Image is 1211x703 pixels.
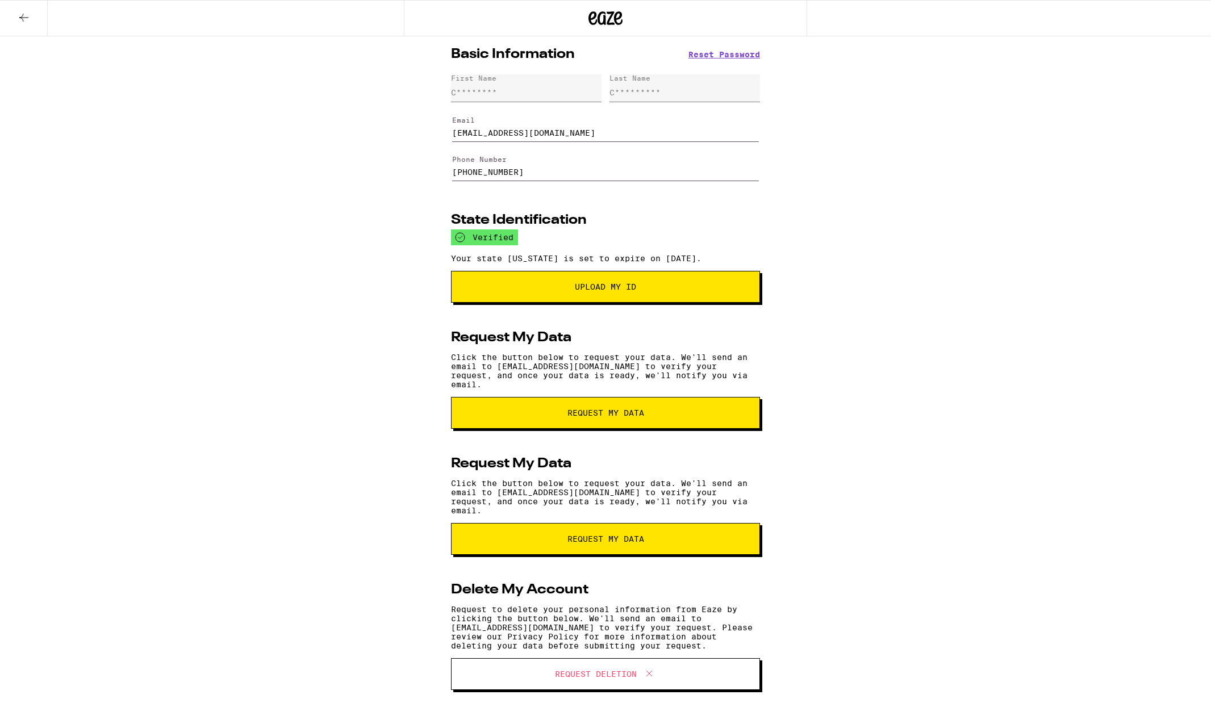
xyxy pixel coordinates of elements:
button: Reset Password [688,51,760,58]
span: request my data [567,409,644,417]
button: request my data [451,523,760,555]
h2: Request My Data [451,331,571,345]
button: request my data [451,397,760,429]
label: Phone Number [452,156,507,163]
h2: Delete My Account [451,583,588,597]
span: request my data [567,535,644,543]
h2: Request My Data [451,457,571,471]
button: Upload My ID [451,271,760,303]
form: Edit Email Address [451,106,760,146]
span: Upload My ID [575,283,636,291]
button: Request Deletion [451,658,760,690]
span: Request Deletion [555,670,637,678]
h2: Basic Information [451,48,575,61]
p: Click the button below to request your data. We'll send an email to [EMAIL_ADDRESS][DOMAIN_NAME] ... [451,479,760,515]
form: Edit Phone Number [451,146,760,186]
p: Click the button below to request your data. We'll send an email to [EMAIL_ADDRESS][DOMAIN_NAME] ... [451,353,760,389]
p: Your state [US_STATE] is set to expire on [DATE]. [451,254,760,263]
div: First Name [451,74,496,82]
div: Last Name [609,74,650,82]
div: verified [451,229,518,245]
label: Email [452,116,475,124]
h2: State Identification [451,214,587,227]
p: Request to delete your personal information from Eaze by clicking the button below. We'll send an... [451,605,760,650]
